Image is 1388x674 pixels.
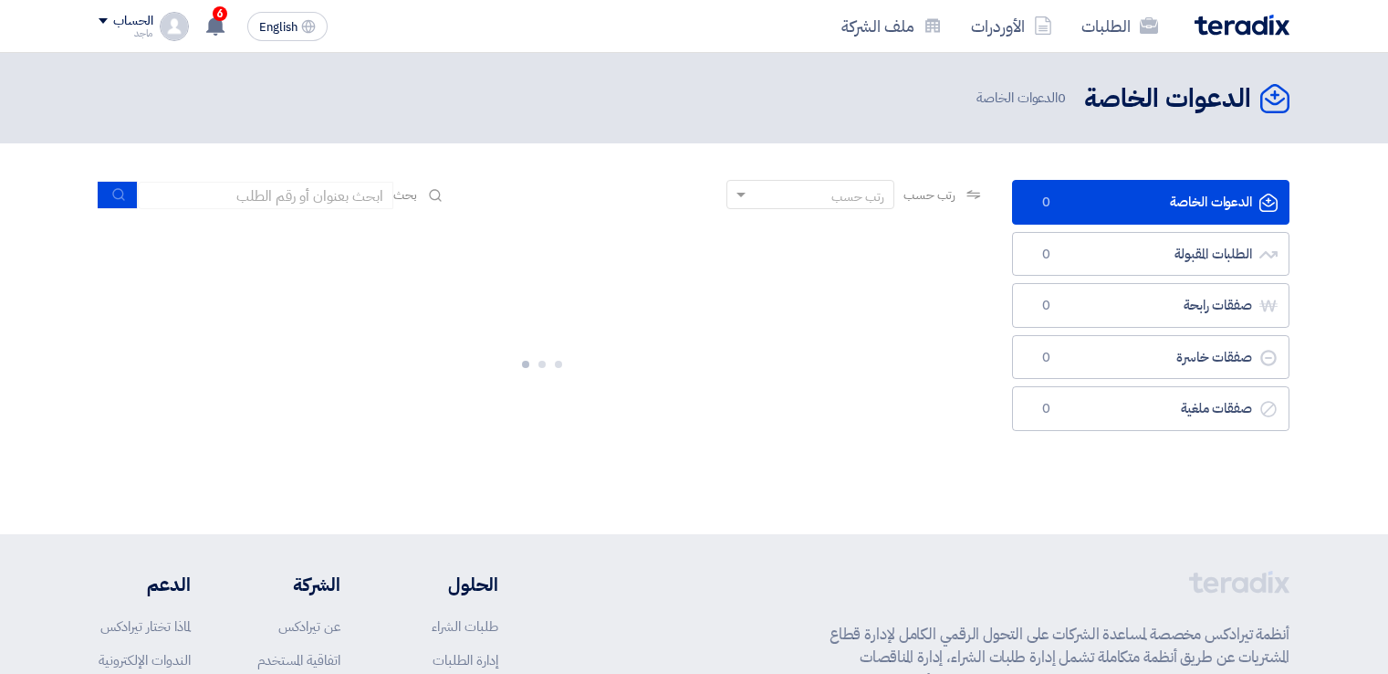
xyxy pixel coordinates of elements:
[1195,15,1289,36] img: Teradix logo
[99,650,191,670] a: الندوات الإلكترونية
[827,5,956,47] a: ملف الشركة
[1012,180,1289,225] a: الدعوات الخاصة0
[257,650,340,670] a: اتفاقية المستخدم
[99,571,191,598] li: الدعم
[1035,400,1057,418] span: 0
[903,185,955,205] span: رتب حسب
[138,182,393,209] input: ابحث بعنوان أو رقم الطلب
[1012,232,1289,277] a: الطلبات المقبولة0
[1084,81,1251,117] h2: الدعوات الخاصة
[1035,246,1057,264] span: 0
[432,616,498,637] a: طلبات الشراء
[1067,5,1173,47] a: الطلبات
[259,21,297,34] span: English
[1012,283,1289,328] a: صفقات رابحة0
[956,5,1067,47] a: الأوردرات
[213,6,227,21] span: 6
[100,616,191,637] a: لماذا تختار تيرادكس
[245,571,340,598] li: الشركة
[1012,335,1289,380] a: صفقات خاسرة0
[1035,194,1057,212] span: 0
[113,14,152,29] div: الحساب
[1035,349,1057,367] span: 0
[1035,297,1057,315] span: 0
[1058,88,1066,108] span: 0
[433,650,498,670] a: إدارة الطلبات
[831,187,884,206] div: رتب حسب
[99,28,152,38] div: ماجد
[393,185,417,205] span: بحث
[160,12,189,41] img: profile_test.png
[1012,386,1289,431] a: صفقات ملغية0
[395,571,498,598] li: الحلول
[976,88,1070,109] span: الدعوات الخاصة
[278,616,340,637] a: عن تيرادكس
[247,12,328,41] button: English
